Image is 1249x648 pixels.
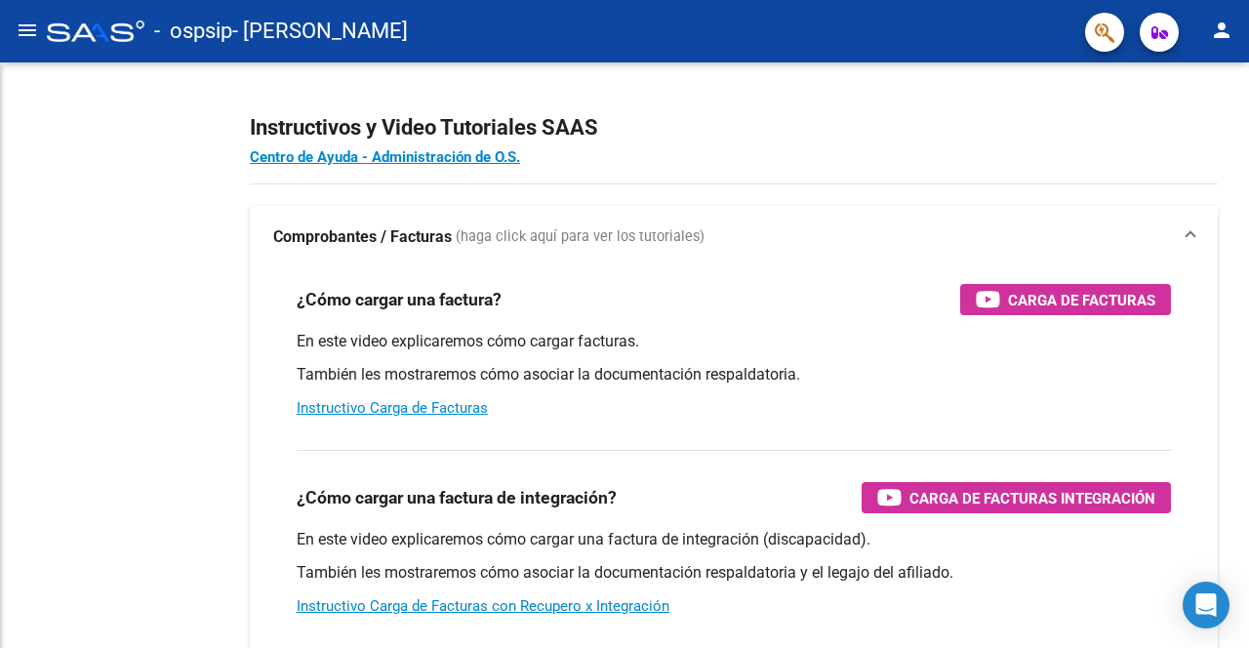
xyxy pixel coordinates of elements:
[297,364,1171,385] p: También les mostraremos cómo asociar la documentación respaldatoria.
[250,206,1218,268] mat-expansion-panel-header: Comprobantes / Facturas (haga click aquí para ver los tutoriales)
[154,10,232,53] span: - ospsip
[909,486,1155,510] span: Carga de Facturas Integración
[250,148,520,166] a: Centro de Ayuda - Administración de O.S.
[250,109,1218,146] h2: Instructivos y Video Tutoriales SAAS
[297,562,1171,584] p: También les mostraremos cómo asociar la documentación respaldatoria y el legajo del afiliado.
[273,226,452,248] strong: Comprobantes / Facturas
[297,484,617,511] h3: ¿Cómo cargar una factura de integración?
[297,331,1171,352] p: En este video explicaremos cómo cargar facturas.
[1183,582,1229,628] div: Open Intercom Messenger
[297,286,502,313] h3: ¿Cómo cargar una factura?
[456,226,705,248] span: (haga click aquí para ver los tutoriales)
[960,284,1171,315] button: Carga de Facturas
[1210,19,1233,42] mat-icon: person
[1008,288,1155,312] span: Carga de Facturas
[16,19,39,42] mat-icon: menu
[232,10,408,53] span: - [PERSON_NAME]
[297,597,669,615] a: Instructivo Carga de Facturas con Recupero x Integración
[297,529,1171,550] p: En este video explicaremos cómo cargar una factura de integración (discapacidad).
[297,399,488,417] a: Instructivo Carga de Facturas
[862,482,1171,513] button: Carga de Facturas Integración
